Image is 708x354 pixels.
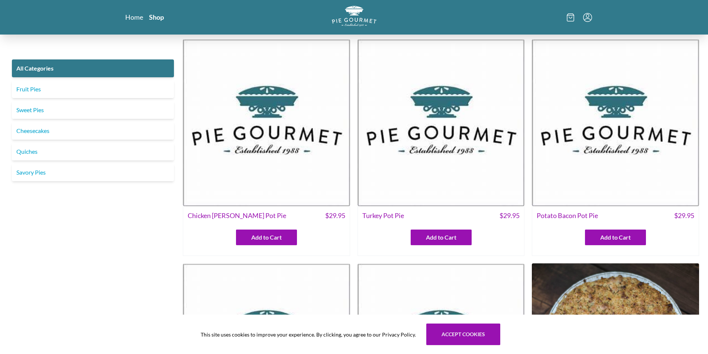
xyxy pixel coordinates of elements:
img: logo [332,6,376,26]
a: Quiches [12,143,174,160]
a: All Categories [12,59,174,77]
a: Savory Pies [12,163,174,181]
span: $ 29.95 [325,211,345,221]
a: Shop [149,13,164,22]
span: Potato Bacon Pot Pie [537,211,598,221]
img: Potato Bacon Pot Pie [532,39,699,206]
span: Add to Cart [251,233,282,242]
span: This site uses cookies to improve your experience. By clicking, you agree to our Privacy Policy. [201,331,416,338]
button: Accept cookies [426,324,500,345]
button: Add to Cart [411,230,472,245]
span: Add to Cart [600,233,631,242]
button: Add to Cart [585,230,646,245]
a: Fruit Pies [12,80,174,98]
span: Add to Cart [426,233,456,242]
span: $ 29.95 [674,211,694,221]
button: Menu [583,13,592,22]
img: Turkey Pot Pie [358,39,525,206]
img: Chicken Curry Pot Pie [183,39,350,206]
span: $ 29.95 [500,211,520,221]
span: Turkey Pot Pie [362,211,404,221]
a: Logo [332,6,376,29]
button: Add to Cart [236,230,297,245]
a: Home [125,13,143,22]
a: Sweet Pies [12,101,174,119]
span: Chicken [PERSON_NAME] Pot Pie [188,211,286,221]
a: Cheesecakes [12,122,174,140]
